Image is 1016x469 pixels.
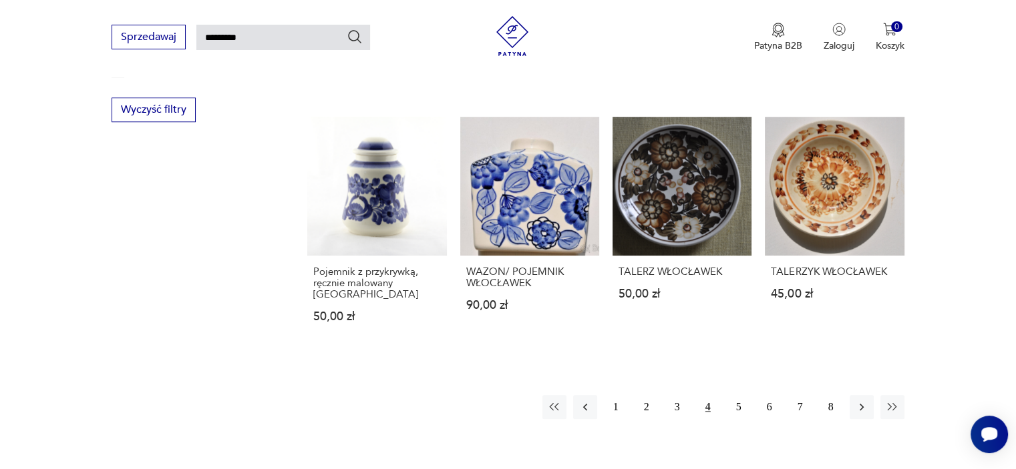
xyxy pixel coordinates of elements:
p: 50,00 zł [313,311,440,322]
button: 4 [696,395,720,419]
a: TALERZ WŁOCŁAWEKTALERZ WŁOCŁAWEK50,00 zł [613,117,751,348]
button: 5 [727,395,751,419]
a: WAZON/ POJEMNIK WŁOCŁAWEKWAZON/ POJEMNIK WŁOCŁAWEK90,00 zł [460,117,599,348]
div: 0 [891,21,902,33]
a: Ikona medaluPatyna B2B [754,23,802,52]
button: 7 [788,395,812,419]
a: TALERZYK WŁOCŁAWEKTALERZYK WŁOCŁAWEK45,00 zł [765,117,904,348]
p: 45,00 zł [771,288,898,300]
button: Zaloguj [824,23,854,52]
p: Koszyk [876,39,904,52]
p: Ćmielów [133,83,166,97]
button: 8 [819,395,843,419]
button: 0Koszyk [876,23,904,52]
h3: WAZON/ POJEMNIK WŁOCŁAWEK [466,266,593,289]
button: Sprzedawaj [112,25,186,49]
button: 1 [604,395,628,419]
button: 3 [665,395,689,419]
button: Szukaj [347,29,363,45]
button: 2 [635,395,659,419]
img: Ikona medalu [772,23,785,37]
img: Patyna - sklep z meblami i dekoracjami vintage [492,16,532,56]
button: 6 [757,395,782,419]
img: Ikonka użytkownika [832,23,846,36]
h3: TALERZ WŁOCŁAWEK [619,266,745,278]
button: Patyna B2B [754,23,802,52]
p: 90,00 zł [466,300,593,311]
a: Pojemnik z przykrywką, ręcznie malowany WłocławekPojemnik z przykrywką, ręcznie malowany [GEOGRAP... [307,117,446,348]
p: Patyna B2B [754,39,802,52]
a: Sprzedawaj [112,33,186,43]
img: Ikona koszyka [883,23,896,36]
iframe: Smartsupp widget button [971,416,1008,453]
h3: Pojemnik z przykrywką, ręcznie malowany [GEOGRAPHIC_DATA] [313,266,440,300]
h3: TALERZYK WŁOCŁAWEK [771,266,898,278]
p: 50,00 zł [619,288,745,300]
p: Zaloguj [824,39,854,52]
button: Wyczyść filtry [112,97,196,122]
